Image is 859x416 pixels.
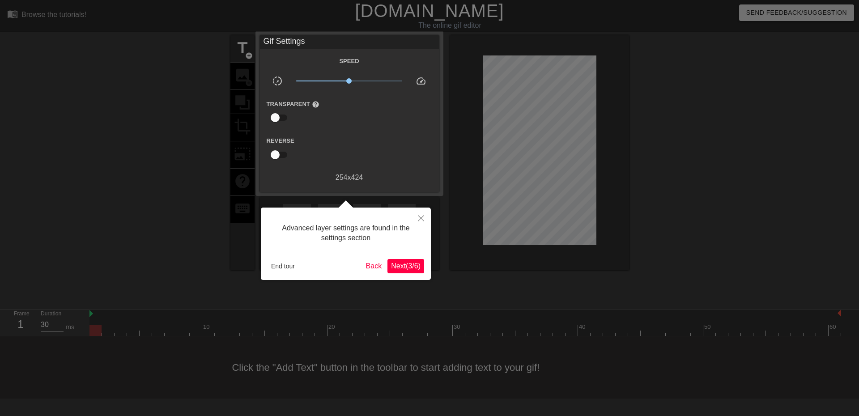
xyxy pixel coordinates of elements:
div: Advanced layer settings are found in the settings section [268,214,424,252]
button: Back [362,259,386,273]
button: Next [387,259,424,273]
button: Close [411,208,431,228]
span: Next ( 3 / 6 ) [391,262,421,270]
button: End tour [268,259,298,273]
